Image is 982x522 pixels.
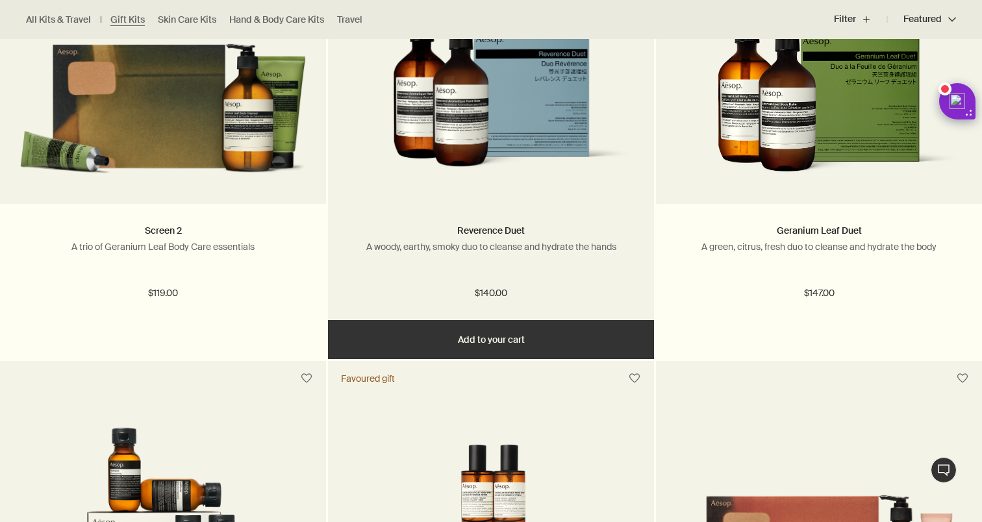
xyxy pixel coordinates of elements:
[457,225,525,236] a: Reverence Duet
[623,367,646,390] button: Save to cabinet
[341,373,395,384] div: Favoured gift
[145,225,182,236] a: Screen 2
[19,10,307,184] img: Geranium Leaf Body Care formulations alongside a recycled cardboard gift box.
[804,286,835,301] span: $147.00
[834,4,887,35] button: Filter
[148,286,178,301] span: $119.00
[295,367,318,390] button: Save to cabinet
[475,286,507,301] span: $140.00
[675,10,963,184] img: Geranium Leaf Duet in outer carton
[158,14,216,26] a: Skin Care Kits
[110,14,145,26] a: Gift Kits
[328,320,654,359] button: Add to your cart - $140.00
[229,14,324,26] a: Hand & Body Care Kits
[951,367,974,390] button: Save to cabinet
[347,10,635,184] img: Reverence Duet in outer carton
[931,457,957,483] button: Live Assistance
[19,241,307,253] p: A trio of Geranium Leaf Body Care essentials
[887,4,956,35] button: Featured
[777,225,862,236] a: Geranium Leaf Duet
[675,241,963,253] p: A green, citrus, fresh duo to cleanse and hydrate the body
[26,14,91,26] a: All Kits & Travel
[347,241,635,253] p: A woody, earthy, smoky duo to cleanse and hydrate the hands
[337,14,362,26] a: Travel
